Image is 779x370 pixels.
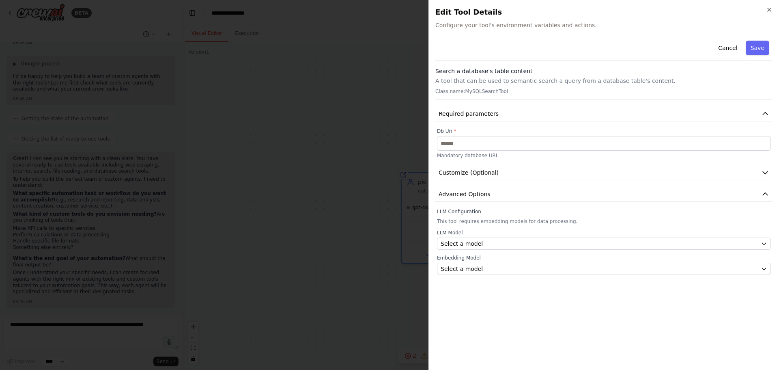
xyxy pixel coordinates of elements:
[439,110,499,118] span: Required parameters
[435,165,773,180] button: Customize (Optional)
[437,152,771,159] p: Mandatory database URI
[435,106,773,121] button: Required parameters
[437,238,771,250] button: Select a model
[435,77,773,85] p: A tool that can be used to semantic search a query from a database table's content.
[713,41,742,55] button: Cancel
[437,208,771,215] label: LLM Configuration
[435,21,773,29] span: Configure your tool's environment variables and actions.
[435,6,773,18] h2: Edit Tool Details
[437,128,771,134] label: Db Uri
[439,190,491,198] span: Advanced Options
[441,240,483,248] span: Select a model
[437,263,771,275] button: Select a model
[437,229,771,236] label: LLM Model
[435,187,773,202] button: Advanced Options
[439,169,499,177] span: Customize (Optional)
[441,265,483,273] span: Select a model
[435,67,773,75] h3: Search a database's table content
[746,41,769,55] button: Save
[435,88,773,95] p: Class name: MySQLSearchTool
[437,255,771,261] label: Embedding Model
[437,218,771,225] p: This tool requires embedding models for data processing.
